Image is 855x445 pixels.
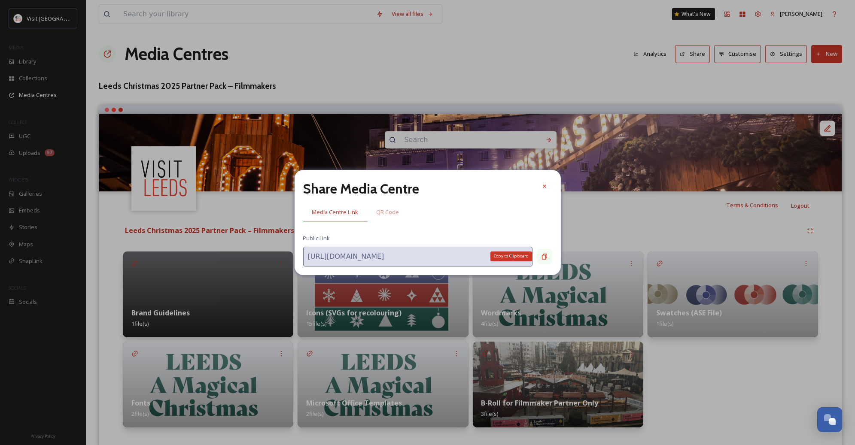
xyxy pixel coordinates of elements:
[303,234,330,242] span: Public Link
[377,208,399,216] span: QR Code
[303,179,420,199] h2: Share Media Centre
[817,407,842,432] button: Open Chat
[312,208,359,216] span: Media Centre Link
[490,251,532,261] div: Copy to Clipboard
